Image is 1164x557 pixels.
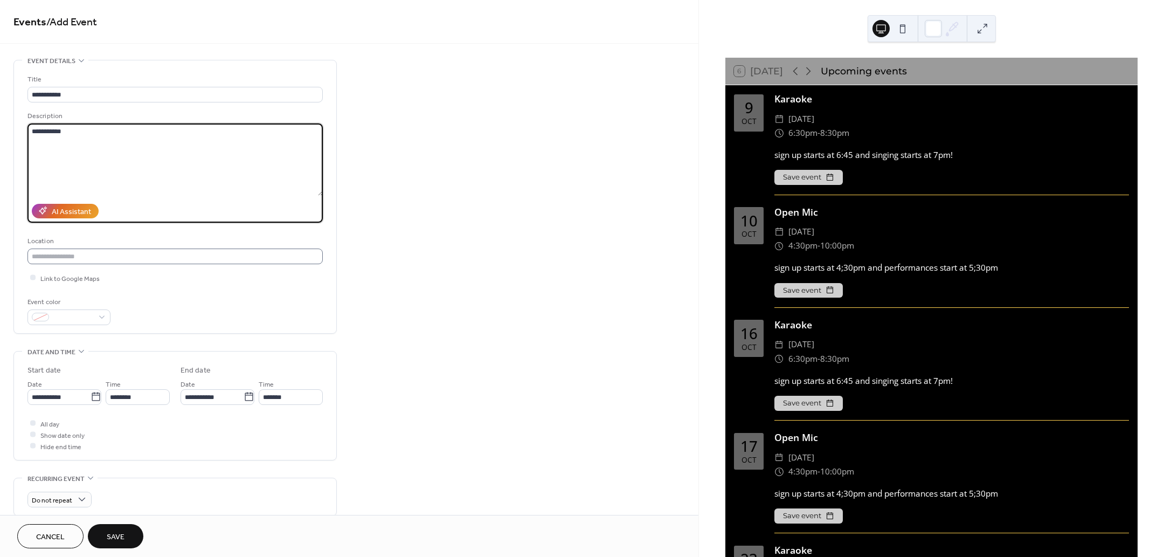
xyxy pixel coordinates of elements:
span: Show date only [40,430,85,441]
button: AI Assistant [32,204,99,218]
span: - [817,352,820,366]
span: [DATE] [788,225,814,239]
div: sign up starts at 6:45 and singing starts at 7pm! [774,149,1129,161]
div: Start date [27,365,61,376]
div: ​ [774,465,784,479]
span: 6:30pm [788,352,817,366]
div: Open Mic [774,430,1129,444]
div: ​ [774,112,784,126]
div: Open Mic [774,205,1129,219]
span: Date and time [27,347,75,358]
span: - [817,239,820,253]
div: Location [27,236,321,247]
div: ​ [774,338,784,352]
div: Upcoming events [821,64,907,78]
span: [DATE] [788,451,814,465]
button: Save event [774,283,843,298]
div: End date [181,365,211,376]
div: Description [27,111,321,122]
div: ​ [774,352,784,366]
button: Save event [774,396,843,411]
span: Time [106,379,121,390]
div: sign up starts at 6:45 and singing starts at 7pm! [774,375,1129,387]
div: Oct [742,343,757,351]
div: Oct [742,230,757,238]
span: - [817,126,820,140]
button: Save event [774,508,843,524]
span: 6:30pm [788,126,817,140]
div: sign up starts at 4;30pm and performances start at 5;30pm [774,262,1129,274]
div: 9 [745,100,753,115]
div: Karaoke [774,543,1129,557]
div: sign up starts at 4;30pm and performances start at 5;30pm [774,487,1129,500]
span: Hide end time [40,441,81,452]
span: 4:30pm [788,239,817,253]
button: Save [88,524,143,548]
div: 10 [740,214,758,229]
span: [DATE] [788,338,814,352]
div: Title [27,74,321,85]
div: 16 [740,326,758,341]
div: Oct [742,456,757,464]
span: Cancel [36,532,65,543]
span: Recurring event [27,473,85,485]
div: ​ [774,239,784,253]
div: ​ [774,451,784,465]
span: All day [40,418,59,430]
span: 4:30pm [788,465,817,479]
span: - [817,465,820,479]
div: ​ [774,126,784,140]
span: [DATE] [788,112,814,126]
div: AI Assistant [52,206,91,217]
span: Link to Google Maps [40,273,100,284]
span: 10:00pm [820,465,854,479]
div: Oct [742,118,757,125]
a: Events [13,12,46,33]
span: Date [27,379,42,390]
span: 8:30pm [820,126,849,140]
span: Event details [27,56,75,67]
div: Event color [27,297,108,308]
span: 10:00pm [820,239,854,253]
span: Date [181,379,195,390]
span: 8:30pm [820,352,849,366]
div: Karaoke [774,318,1129,332]
span: / Add Event [46,12,97,33]
span: Do not repeat [32,494,72,506]
span: Save [107,532,124,543]
span: Time [259,379,274,390]
div: Karaoke [774,92,1129,106]
button: Cancel [17,524,84,548]
button: Save event [774,170,843,185]
div: ​ [774,225,784,239]
div: 17 [740,439,758,454]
